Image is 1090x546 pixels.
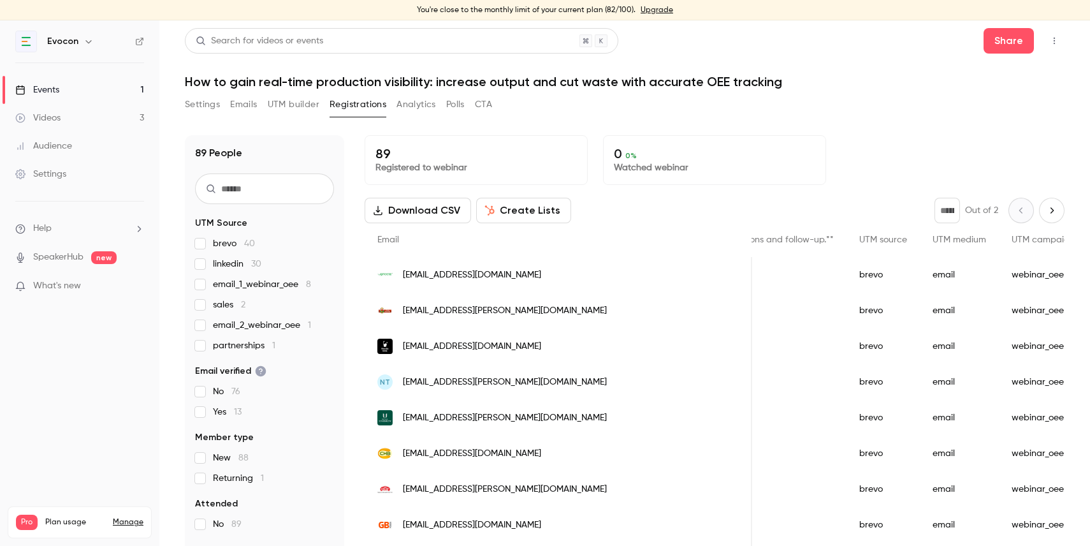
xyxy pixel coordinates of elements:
[403,483,607,496] span: [EMAIL_ADDRESS][PERSON_NAME][DOMAIN_NAME]
[33,251,84,264] a: SpeakerHub
[261,474,264,483] span: 1
[230,94,257,115] button: Emails
[403,447,541,461] span: [EMAIL_ADDRESS][DOMAIN_NAME]
[1012,235,1075,244] span: UTM campaign
[213,319,311,332] span: email_2_webinar_oee
[999,436,1087,471] div: webinar_oee
[847,471,920,507] div: brevo
[15,140,72,152] div: Audience
[847,507,920,543] div: brevo
[306,280,311,289] span: 8
[91,251,117,264] span: new
[999,400,1087,436] div: webinar_oee
[113,517,143,528] a: Manage
[16,515,38,530] span: Pro
[213,299,245,311] span: sales
[403,376,607,389] span: [EMAIL_ADDRESS][PERSON_NAME][DOMAIN_NAME]
[847,436,920,471] div: brevo
[251,260,261,269] span: 30
[377,446,393,461] img: chb.gr
[330,94,386,115] button: Registrations
[213,518,242,531] span: No
[403,269,541,282] span: [EMAIL_ADDRESS][DOMAIN_NAME]
[614,146,815,161] p: 0
[377,482,393,497] img: oscar-sa.gr
[999,364,1087,400] div: webinar_oee
[234,408,242,417] span: 13
[185,94,220,115] button: Settings
[195,431,254,444] span: Member type
[920,400,999,436] div: email
[196,34,323,48] div: Search for videos or events
[999,328,1087,364] div: webinar_oee
[476,198,571,223] button: Create Lists
[33,222,52,235] span: Help
[244,239,255,248] span: 40
[475,94,492,115] button: CTA
[403,340,541,353] span: [EMAIL_ADDRESS][DOMAIN_NAME]
[377,410,393,425] img: royalunibrew.com
[847,400,920,436] div: brevo
[213,385,240,398] span: No
[195,498,238,510] span: Attended
[377,339,393,354] img: nordicmilk.eu
[195,145,242,161] h1: 89 People
[213,278,311,291] span: email_1_webinar_oee
[213,472,264,485] span: Returning
[15,168,66,181] div: Settings
[999,293,1087,328] div: webinar_oee
[933,235,986,244] span: UTM medium
[847,293,920,328] div: brevo
[920,436,999,471] div: email
[185,74,1065,89] h1: How to gain real-time production visibility: increase output and cut waste with accurate OEE trac...
[375,161,577,174] p: Registered to webinar
[213,237,255,250] span: brevo
[33,279,81,293] span: What's new
[129,281,144,292] iframe: Noticeable Trigger
[15,222,144,235] li: help-dropdown-opener
[380,376,390,388] span: NT
[965,204,998,217] p: Out of 2
[231,520,242,529] span: 89
[625,151,637,160] span: 0 %
[999,257,1087,293] div: webinar_oee
[213,452,249,464] span: New
[272,341,275,350] span: 1
[45,517,105,528] span: Plan usage
[847,328,920,364] div: brevo
[16,31,36,52] img: Evocon
[15,84,59,96] div: Events
[641,5,673,15] a: Upgrade
[859,235,907,244] span: UTM source
[238,454,249,462] span: 88
[377,303,393,318] img: barbastathis.com
[999,507,1087,543] div: webinar_oee
[15,112,61,124] div: Videos
[213,339,275,352] span: partnerships
[213,406,242,418] span: Yes
[999,471,1087,507] div: webinar_oee
[920,364,999,400] div: email
[375,146,577,161] p: 89
[920,257,999,293] div: email
[377,517,393,533] img: thegbfoods.com
[1039,198,1065,223] button: Next page
[403,411,607,425] span: [EMAIL_ADDRESS][PERSON_NAME][DOMAIN_NAME]
[268,94,319,115] button: UTM builder
[195,365,266,378] span: Email verified
[920,328,999,364] div: email
[403,519,541,532] span: [EMAIL_ADDRESS][DOMAIN_NAME]
[308,321,311,330] span: 1
[847,257,920,293] div: brevo
[241,300,245,309] span: 2
[920,293,999,328] div: email
[847,364,920,400] div: brevo
[984,28,1034,54] button: Share
[231,387,240,396] span: 76
[920,507,999,543] div: email
[213,258,261,270] span: linkedin
[365,198,471,223] button: Download CSV
[920,471,999,507] div: email
[377,235,399,244] span: Email
[47,35,78,48] h6: Evocon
